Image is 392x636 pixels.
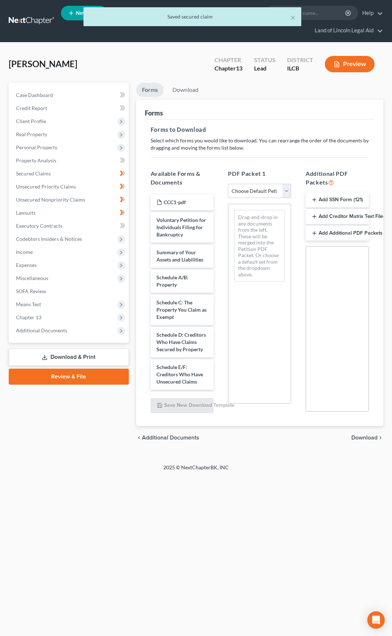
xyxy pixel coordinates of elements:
a: Client Portal [140,7,187,20]
button: Download chevron_right [351,435,383,441]
a: Unsecured Priority Claims [10,180,129,193]
div: Drag-and-drop in any documents from the left. These will be merged into the Petition PDF Packet. ... [234,210,285,281]
h5: Available Forms & Documents [151,169,214,187]
div: Lead [254,64,275,73]
span: Schedule A/B: Property [156,274,188,288]
a: Secured Claims [10,167,129,180]
span: Means Test [16,301,41,307]
a: Case Dashboard [10,89,129,102]
span: Income [16,249,33,255]
span: Lawsuits [16,210,36,216]
span: Codebtors Insiders & Notices [16,236,82,242]
span: Property Analysis [16,157,56,163]
i: chevron_right [377,435,383,441]
i: chevron_left [136,435,142,441]
span: Schedule C: The Property You Claim as Exempt [156,299,207,320]
span: Schedule E/F: Creditors Who Have Unsecured Claims [156,364,203,385]
div: District [287,56,313,64]
p: Select which forms you would like to download. You can rearrange the order of the documents by dr... [151,137,369,151]
a: Download [167,83,204,97]
span: Additional Documents [16,327,67,333]
a: chevron_left Additional Documents [136,435,199,441]
span: Personal Property [16,144,57,150]
button: × [290,13,295,22]
a: DebtorCC [187,7,228,20]
span: Schedule D: Creditors Who Have Claims Secured by Property [156,332,206,352]
a: Download & Print [9,349,129,366]
span: Credit Report [16,105,47,111]
div: 2025 © NextChapterBK, INC [22,464,370,477]
span: Miscellaneous [16,275,48,281]
a: Property Analysis [10,154,129,167]
div: Status [254,56,275,64]
span: 13 [236,65,242,72]
span: CCC1-pdf [164,199,186,205]
div: ILCB [287,64,313,73]
a: SOFA Review [10,285,129,298]
button: Add Creditor Matrix Text File [306,209,369,224]
div: Saved secured claim [89,13,295,20]
h5: Additional PDF Packets [306,169,369,187]
button: Add Additional PDF Packets [306,226,369,241]
h5: Forms to Download [151,125,369,134]
span: Expenses [16,262,37,268]
span: Secured Claims [16,170,51,177]
span: Summary of Your Assets and Liabilities [156,249,203,263]
div: Open Intercom Messenger [367,611,385,629]
a: Forms [136,83,164,97]
h5: PDF Packet 1 [228,169,291,178]
span: Executory Contracts [16,223,62,229]
span: SOFA Review [16,288,46,294]
span: Chapter 13 [16,314,41,320]
span: Additional Documents [142,435,199,441]
span: [PERSON_NAME] [9,58,77,69]
a: Unsecured Nonpriority Claims [10,193,129,206]
span: Download [351,435,377,441]
div: Forms [145,109,163,117]
a: Credit Report [10,102,129,115]
button: Save New Download Template [151,398,214,413]
a: Help [359,7,383,20]
button: Add SSN Form (121) [306,193,369,208]
div: Chapter [215,56,242,64]
span: Unsecured Nonpriority Claims [16,197,85,203]
button: Preview [325,56,375,72]
div: Chapter [215,64,242,73]
span: Client Profile [16,118,46,124]
span: Real Property [16,131,47,137]
a: Executory Contracts [10,219,129,232]
a: Land of Lincoln Legal Aid [311,24,383,37]
a: Lawsuits [10,206,129,219]
input: Search by name... [280,6,346,20]
span: Voluntary Petition for Individuals Filing for Bankruptcy [156,217,206,238]
span: Unsecured Priority Claims [16,183,76,190]
a: Review & File [9,369,129,385]
a: Home [109,7,140,20]
span: Case Dashboard [16,92,53,98]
